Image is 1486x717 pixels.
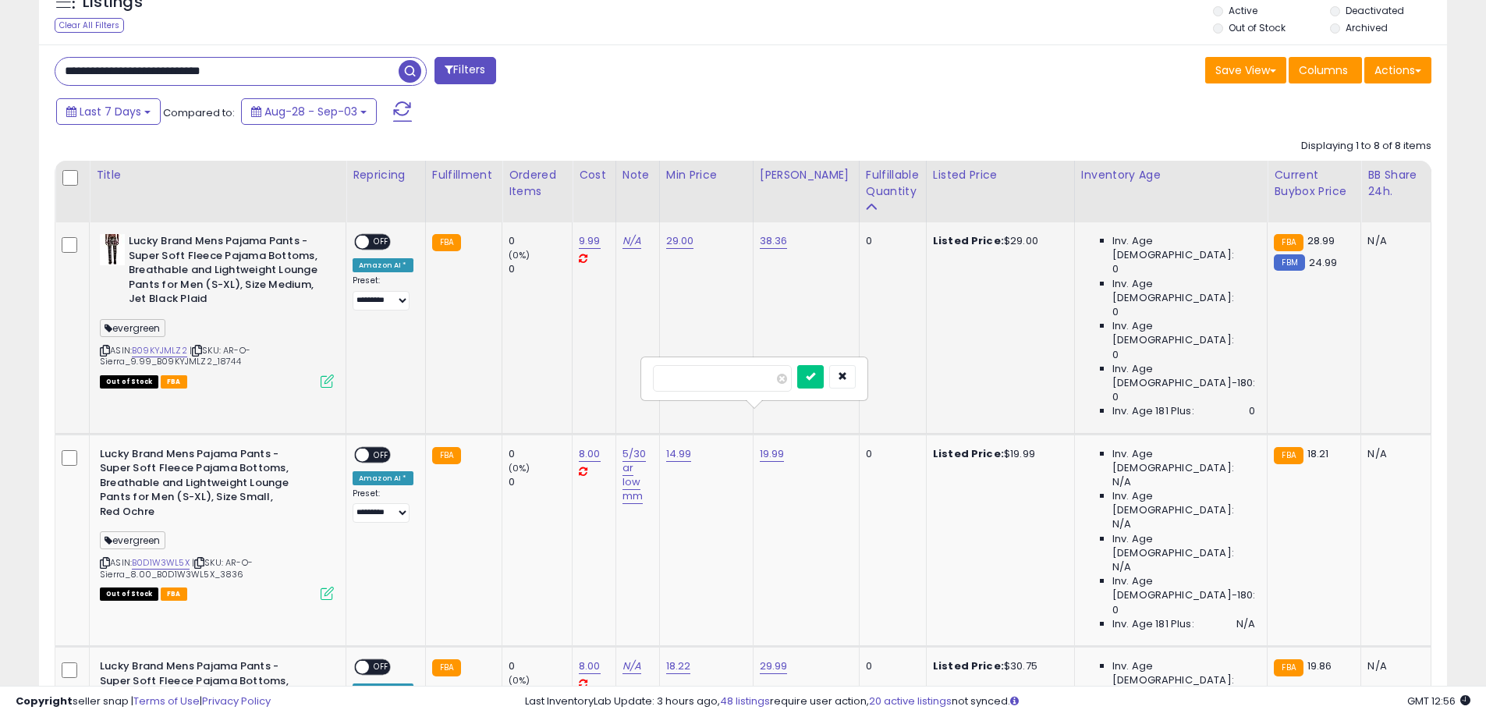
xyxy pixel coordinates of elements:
button: Actions [1364,57,1431,83]
a: N/A [622,233,641,249]
span: Inv. Age [DEMOGRAPHIC_DATA]: [1112,277,1255,305]
a: Privacy Policy [202,694,271,708]
a: 14.99 [666,446,692,462]
span: All listings that are currently out of stock and unavailable for purchase on Amazon [100,375,158,389]
div: N/A [1367,234,1419,248]
span: 0 [1249,404,1255,418]
a: 5/30 ar low mm [622,446,647,505]
div: 0 [509,234,572,248]
span: N/A [1112,475,1131,489]
a: N/A [622,658,641,674]
span: Inv. Age [DEMOGRAPHIC_DATA]: [1112,489,1255,517]
small: FBA [432,234,461,251]
div: Amazon AI * [353,471,413,485]
div: Title [96,167,339,183]
small: (0%) [509,462,530,474]
div: Preset: [353,275,413,311]
div: Inventory Age [1081,167,1261,183]
span: 0 [1112,390,1119,404]
div: ASIN: [100,447,334,599]
span: | SKU: AR-O-Sierra_8.00_B0D1W3WL5X_3836 [100,556,253,580]
button: Last 7 Days [56,98,161,125]
div: Last InventoryLab Update: 3 hours ago, require user action, not synced. [525,694,1470,709]
span: evergreen [100,531,165,549]
img: 41hUCZzULjL._SL40_.jpg [100,234,125,265]
label: Active [1229,4,1257,17]
div: BB Share 24h. [1367,167,1424,200]
span: N/A [1236,617,1255,631]
span: Inv. Age [DEMOGRAPHIC_DATA]: [1112,659,1255,687]
div: [PERSON_NAME] [760,167,853,183]
span: FBA [161,375,187,389]
div: Fulfillment [432,167,495,183]
div: Fulfillable Quantity [866,167,920,200]
a: 29.00 [666,233,694,249]
span: Inv. Age [DEMOGRAPHIC_DATA]: [1112,319,1255,347]
span: OFF [369,448,394,461]
span: OFF [369,661,394,674]
div: 0 [509,475,572,489]
span: Inv. Age [DEMOGRAPHIC_DATA]: [1112,234,1255,262]
div: Preset: [353,488,413,524]
a: 8.00 [579,658,601,674]
small: (0%) [509,249,530,261]
div: ASIN: [100,234,334,386]
div: Repricing [353,167,419,183]
button: Columns [1289,57,1362,83]
span: Columns [1299,62,1348,78]
div: Displaying 1 to 8 of 8 items [1301,139,1431,154]
a: 38.36 [760,233,788,249]
b: Listed Price: [933,658,1004,673]
span: Inv. Age [DEMOGRAPHIC_DATA]: [1112,447,1255,475]
div: 0 [509,659,572,673]
small: FBA [432,659,461,676]
div: 0 [866,447,914,461]
div: $19.99 [933,447,1062,461]
small: FBA [1274,659,1303,676]
div: N/A [1367,447,1419,461]
div: 0 [509,262,572,276]
span: Inv. Age [DEMOGRAPHIC_DATA]: [1112,532,1255,560]
span: Last 7 Days [80,104,141,119]
span: 19.86 [1307,658,1332,673]
span: All listings that are currently out of stock and unavailable for purchase on Amazon [100,587,158,601]
label: Out of Stock [1229,21,1286,34]
span: 0 [1112,603,1119,617]
button: Aug-28 - Sep-03 [241,98,377,125]
span: 2025-09-12 12:56 GMT [1407,694,1470,708]
small: FBA [1274,447,1303,464]
span: Aug-28 - Sep-03 [264,104,357,119]
span: OFF [369,236,394,249]
div: 0 [866,659,914,673]
strong: Copyright [16,694,73,708]
small: FBA [1274,234,1303,251]
a: 20 active listings [869,694,952,708]
a: Terms of Use [133,694,200,708]
div: Cost [579,167,609,183]
button: Save View [1205,57,1286,83]
div: 0 [509,447,572,461]
div: Amazon AI * [353,258,413,272]
span: | SKU: AR-O-Sierra_9.99_B09KYJMLZ2_18744 [100,344,250,367]
button: Filters [434,57,495,84]
a: 9.99 [579,233,601,249]
div: $30.75 [933,659,1062,673]
span: Inv. Age 181 Plus: [1112,404,1194,418]
span: 18.21 [1307,446,1329,461]
a: 29.99 [760,658,788,674]
small: FBM [1274,254,1304,271]
div: Note [622,167,653,183]
label: Archived [1346,21,1388,34]
a: B09KYJMLZ2 [132,344,187,357]
label: Deactivated [1346,4,1404,17]
span: evergreen [100,319,165,337]
div: Min Price [666,167,747,183]
span: Inv. Age [DEMOGRAPHIC_DATA]-180: [1112,362,1255,390]
a: 48 listings [720,694,770,708]
div: Listed Price [933,167,1068,183]
a: 18.22 [666,658,691,674]
span: FBA [161,587,187,601]
span: 0 [1112,305,1119,319]
span: 0 [1112,262,1119,276]
div: Current Buybox Price [1274,167,1354,200]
